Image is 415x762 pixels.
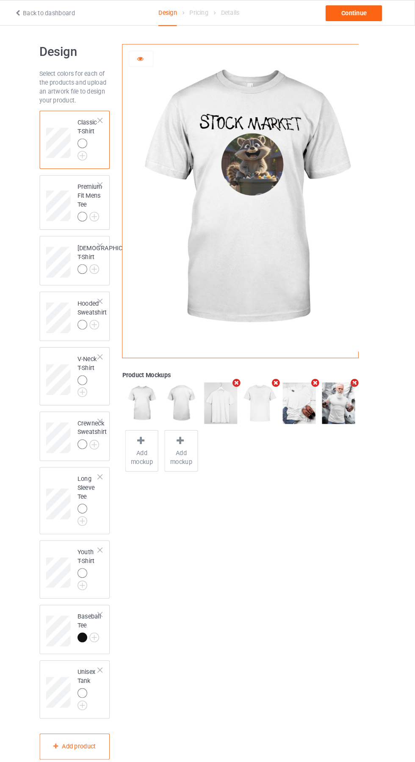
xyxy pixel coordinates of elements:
img: svg+xml;base64,PD94bWwgdmVyc2lvbj0iMS4wIiBlbmNvZGluZz0iVVRGLTgiPz4KPHN2ZyB3aWR0aD0iMjJweCIgaGVpZ2... [102,307,112,316]
div: V-Neck T-Shirt [55,333,122,389]
div: Long Sleeve Tee [91,455,111,502]
span: Add mockup [137,431,168,447]
img: regular.jpg [326,367,357,407]
img: svg+xml;base64,PD94bWwgdmVyc2lvbj0iMS4wIiBlbmNvZGluZz0iVVRGLTgiPz4KPHN2ZyB3aWR0aD0iMjJweCIgaGVpZ2... [102,254,112,263]
img: svg+xml;base64,PD94bWwgdmVyc2lvbj0iMS4wIiBlbmNvZGluZz0iVVRGLTgiPz4KPHN2ZyB3aWR0aD0iMjJweCIgaGVpZ2... [102,422,112,431]
div: Classic T-Shirt [55,106,122,162]
img: svg+xml;base64,PD94bWwgdmVyc2lvbj0iMS4wIiBlbmNvZGluZz0iVVRGLTgiPz4KPHN2ZyB3aWR0aD0iMjJweCIgaGVpZ2... [91,145,100,154]
i: Remove mockup [314,363,324,372]
div: Select colors for each of the products and upload an artwork file to design your product. [55,66,122,100]
i: Remove mockup [351,363,362,372]
div: Unisex Tank [55,634,122,690]
img: svg+xml;base64,PD94bWwgdmVyc2lvbj0iMS4wIiBlbmNvZGluZz0iVVRGLTgiPz4KPHN2ZyB3aWR0aD0iMjJweCIgaGVpZ2... [102,607,112,616]
img: regular.jpg [250,367,282,407]
div: [DEMOGRAPHIC_DATA] T-Shirt [91,234,153,262]
img: svg+xml;base64,PD94bWwgdmVyc2lvbj0iMS4wIiBlbmNvZGluZz0iVVRGLTgiPz4KPHN2ZyB3aWR0aD0iMjJweCIgaGVpZ2... [91,495,100,505]
div: Baseball Tee [55,580,122,628]
div: V-Neck T-Shirt [91,340,111,378]
div: Continue [329,5,383,20]
div: Youth T-Shirt [91,525,111,563]
div: Add mockup [137,413,169,453]
div: Youth T-Shirt [55,519,122,574]
h1: Design [55,42,122,58]
div: Design [169,0,186,25]
div: [DEMOGRAPHIC_DATA] T-Shirt [55,226,122,274]
div: Crewneck Sweatshirt [91,402,119,431]
a: Back to dashboard [30,9,89,16]
div: Unisex Tank [91,641,111,679]
div: Baseball Tee [91,587,113,616]
div: Hooded Sweatshirt [91,287,119,316]
i: Remove mockup [238,363,249,372]
img: svg+xml;base64,PD94bWwgdmVyc2lvbj0iMS4wIiBlbmNvZGluZz0iVVRGLTgiPz4KPHN2ZyB3aWR0aD0iMjJweCIgaGVpZ2... [91,672,100,682]
div: Crewneck Sweatshirt [55,395,122,442]
img: regular.jpg [174,367,206,407]
div: Add product [55,704,122,729]
span: Add mockup [175,431,206,447]
div: Long Sleeve Tee [55,448,122,513]
div: Product Mockups [134,356,360,364]
img: regular.jpg [288,367,320,407]
img: regular.jpg [213,367,244,407]
img: svg+xml;base64,PD94bWwgdmVyc2lvbj0iMS4wIiBlbmNvZGluZz0iVVRGLTgiPz4KPHN2ZyB3aWR0aD0iMjJweCIgaGVpZ2... [91,372,100,381]
div: Classic T-Shirt [91,113,111,151]
div: Pricing [198,0,216,24]
div: Premium Fit Mens Tee [55,168,122,221]
div: Add mockup [174,413,206,453]
img: svg+xml;base64,PD94bWwgdmVyc2lvbj0iMS4wIiBlbmNvZGluZz0iVVRGLTgiPz4KPHN2ZyB3aWR0aD0iMjJweCIgaGVpZ2... [102,203,112,213]
div: Details [229,0,246,24]
i: Remove mockup [276,363,287,372]
div: Premium Fit Mens Tee [91,175,115,212]
div: Hooded Sweatshirt [55,280,122,327]
img: svg+xml;base64,PD94bWwgdmVyc2lvbj0iMS4wIiBlbmNvZGluZz0iVVRGLTgiPz4KPHN2ZyB3aWR0aD0iMjJweCIgaGVpZ2... [91,557,100,566]
img: regular.jpg [137,367,169,407]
